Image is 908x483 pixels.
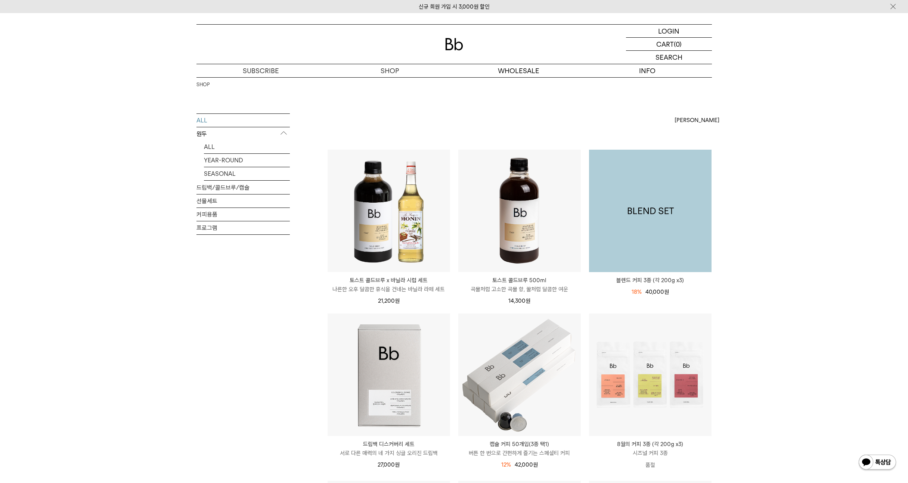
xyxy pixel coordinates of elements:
p: 시즈널 커피 3종 [589,449,712,458]
a: 블렌드 커피 3종 (각 200g x3) [589,150,712,272]
a: ALL [204,140,290,153]
span: 원 [526,297,530,304]
a: CART (0) [626,38,712,51]
div: 12% [501,460,511,469]
p: INFO [583,64,712,77]
a: YEAR-ROUND [204,154,290,167]
img: 캡슐 커피 50개입(3종 택1) [458,314,581,436]
img: 드립백 디스커버리 세트 [328,314,450,436]
a: LOGIN [626,25,712,38]
a: 토스트 콜드브루 500ml 곡물처럼 고소한 곡물 향, 꿀처럼 달콤한 여운 [458,276,581,294]
span: 원 [533,461,538,468]
img: 카카오톡 채널 1:1 채팅 버튼 [858,454,897,472]
a: 토스트 콜드브루 x 바닐라 시럽 세트 나른한 오후 달콤한 휴식을 건네는 바닐라 라떼 세트 [328,276,450,294]
span: 21,200 [378,297,400,304]
span: [PERSON_NAME] [675,116,719,125]
p: 버튼 한 번으로 간편하게 즐기는 스페셜티 커피 [458,449,581,458]
a: 블렌드 커피 3종 (각 200g x3) [589,276,712,285]
a: 드립백 디스커버리 세트 서로 다른 매력의 네 가지 싱글 오리진 드립백 [328,440,450,458]
a: 선물세트 [196,194,290,208]
a: 8월의 커피 3종 (각 200g x3) 시즈널 커피 3종 [589,440,712,458]
p: 품절 [589,458,712,473]
p: (0) [674,38,682,50]
p: 캡슐 커피 50개입(3종 택1) [458,440,581,449]
p: 드립백 디스커버리 세트 [328,440,450,449]
a: 신규 회원 가입 시 3,000원 할인 [419,3,490,10]
span: 원 [395,297,400,304]
span: 42,000 [515,461,538,468]
img: 토스트 콜드브루 x 바닐라 시럽 세트 [328,150,450,272]
a: SHOP [325,64,454,77]
img: 8월의 커피 3종 (각 200g x3) [589,314,712,436]
a: SHOP [196,81,210,88]
img: 1000001179_add2_053.png [589,150,712,272]
span: 40,000 [645,289,669,295]
p: WHOLESALE [454,64,583,77]
img: 로고 [445,38,463,50]
a: 프로그램 [196,221,290,234]
p: 나른한 오후 달콤한 휴식을 건네는 바닐라 라떼 세트 [328,285,450,294]
span: 원 [395,461,400,468]
p: 토스트 콜드브루 500ml [458,276,581,285]
a: 커피용품 [196,208,290,221]
p: CART [656,38,674,50]
p: SEARCH [656,51,682,64]
p: 곡물처럼 고소한 곡물 향, 꿀처럼 달콤한 여운 [458,285,581,294]
a: ALL [196,114,290,127]
p: 8월의 커피 3종 (각 200g x3) [589,440,712,449]
a: 드립백/콜드브루/캡슐 [196,181,290,194]
span: 14,300 [508,297,530,304]
p: 원두 [196,127,290,141]
img: 토스트 콜드브루 500ml [458,150,581,272]
p: 토스트 콜드브루 x 바닐라 시럽 세트 [328,276,450,285]
p: LOGIN [658,25,679,37]
p: 서로 다른 매력의 네 가지 싱글 오리진 드립백 [328,449,450,458]
span: 원 [664,289,669,295]
a: SEASONAL [204,167,290,180]
a: SUBSCRIBE [196,64,325,77]
a: 캡슐 커피 50개입(3종 택1) 버튼 한 번으로 간편하게 즐기는 스페셜티 커피 [458,440,581,458]
span: 27,000 [378,461,400,468]
div: 18% [632,287,642,296]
